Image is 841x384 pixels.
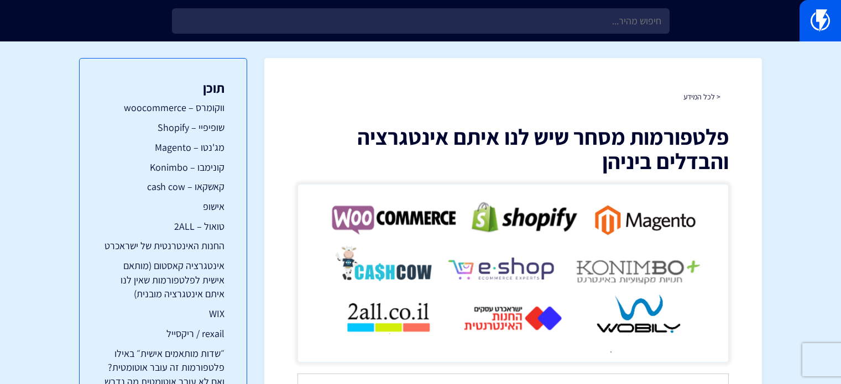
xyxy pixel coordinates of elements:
[102,101,224,115] a: ווקומרס – woocommerce
[172,8,670,34] input: חיפוש מהיר...
[102,259,224,301] a: אינטגרציה קאסטום (מותאם אישית לפלטפורמות שאין לנו איתם אינטגרציה מובנית)
[102,120,224,135] a: שופיפיי – Shopify
[102,199,224,214] a: אישופ
[102,327,224,341] a: rexail / ריקסייל
[683,92,720,102] a: < לכל המידע
[102,219,224,234] a: טואול – 2ALL
[102,239,224,253] a: החנות האינטרנטית של ישראכרט
[102,160,224,175] a: קונימבו – Konimbo
[102,81,224,95] h3: תוכן
[102,140,224,155] a: מג'נטו – Magento
[297,124,729,173] h1: פלטפורמות מסחר שיש לנו איתם אינטגרציה והבדלים ביניהן
[102,307,224,321] a: WIX
[102,180,224,194] a: קאשקאו – cash cow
